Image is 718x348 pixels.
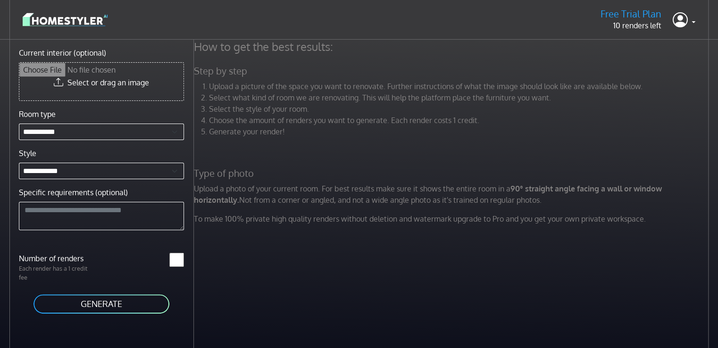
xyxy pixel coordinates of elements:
[19,47,106,58] label: Current interior (optional)
[601,20,661,31] p: 10 renders left
[209,92,711,103] li: Select what kind of room we are renovating. This will help the platform place the furniture you w...
[19,187,128,198] label: Specific requirements (optional)
[19,148,36,159] label: Style
[209,126,711,137] li: Generate your render!
[209,115,711,126] li: Choose the amount of renders you want to generate. Each render costs 1 credit.
[188,40,717,54] h4: How to get the best results:
[13,264,101,282] p: Each render has a 1 credit fee
[194,184,662,205] strong: 90° straight angle facing a wall or window horizontally.
[188,183,717,206] p: Upload a photo of your current room. For best results make sure it shows the entire room in a Not...
[188,167,717,179] h5: Type of photo
[209,103,711,115] li: Select the style of your room.
[601,8,661,20] h5: Free Trial Plan
[188,65,717,77] h5: Step by step
[188,213,717,224] p: To make 100% private high quality renders without deletion and watermark upgrade to Pro and you g...
[33,293,170,315] button: GENERATE
[209,81,711,92] li: Upload a picture of the space you want to renovate. Further instructions of what the image should...
[13,253,101,264] label: Number of renders
[23,11,108,28] img: logo-3de290ba35641baa71223ecac5eacb59cb85b4c7fdf211dc9aaecaaee71ea2f8.svg
[19,108,56,120] label: Room type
